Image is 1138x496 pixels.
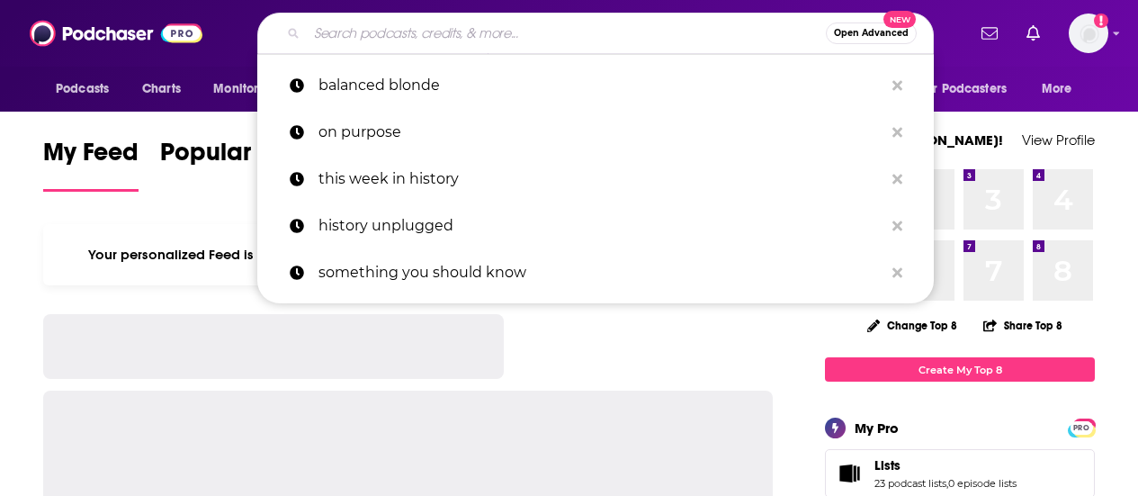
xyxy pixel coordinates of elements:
[1029,72,1095,106] button: open menu
[826,23,917,44] button: Open AdvancedNew
[160,137,313,192] a: Popular Feed
[257,13,934,54] div: Search podcasts, credits, & more...
[43,72,132,106] button: open menu
[142,77,181,102] span: Charts
[855,419,899,437] div: My Pro
[43,224,773,285] div: Your personalized Feed is curated based on the Podcasts, Creators, Users, and Lists that you Follow.
[874,477,946,490] a: 23 podcast lists
[257,62,934,109] a: balanced blonde
[909,72,1033,106] button: open menu
[946,477,948,490] span: ,
[257,156,934,203] a: this week in history
[43,137,139,178] span: My Feed
[318,109,883,156] p: on purpose
[948,477,1017,490] a: 0 episode lists
[257,109,934,156] a: on purpose
[834,29,909,38] span: Open Advanced
[201,72,300,106] button: open menu
[213,77,277,102] span: Monitoring
[56,77,109,102] span: Podcasts
[130,72,192,106] a: Charts
[30,16,202,50] img: Podchaser - Follow, Share and Rate Podcasts
[43,137,139,192] a: My Feed
[1022,131,1095,149] a: View Profile
[825,357,1095,382] a: Create My Top 8
[982,308,1063,343] button: Share Top 8
[318,156,883,203] p: this week in history
[1071,420,1092,434] a: PRO
[831,461,867,486] a: Lists
[1094,14,1108,28] svg: Add a profile image
[1069,14,1108,53] span: Logged in as hconnor
[1019,18,1047,49] a: Show notifications dropdown
[1042,77,1072,102] span: More
[257,249,934,296] a: something you should know
[318,203,883,249] p: history unplugged
[1071,421,1092,435] span: PRO
[307,19,826,48] input: Search podcasts, credits, & more...
[318,62,883,109] p: balanced blonde
[856,314,968,337] button: Change Top 8
[974,18,1005,49] a: Show notifications dropdown
[1069,14,1108,53] img: User Profile
[874,457,1017,473] a: Lists
[257,203,934,249] a: history unplugged
[874,457,901,473] span: Lists
[883,11,916,28] span: New
[318,249,883,296] p: something you should know
[1069,14,1108,53] button: Show profile menu
[160,137,313,178] span: Popular Feed
[920,77,1007,102] span: For Podcasters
